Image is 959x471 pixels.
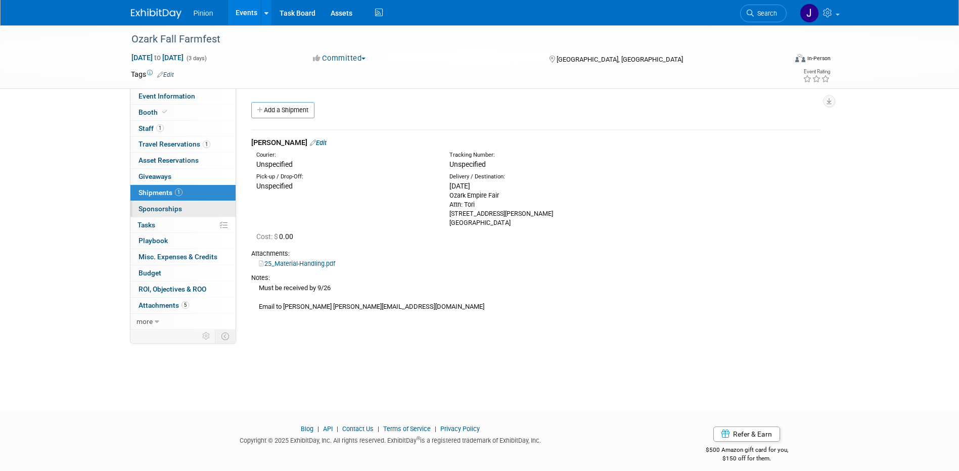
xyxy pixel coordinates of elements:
[130,121,236,136] a: Staff1
[139,172,171,180] span: Giveaways
[251,249,821,258] div: Attachments:
[417,436,420,441] sup: ®
[713,427,780,442] a: Refer & Earn
[251,137,821,148] div: [PERSON_NAME]
[139,253,217,261] span: Misc. Expenses & Credits
[175,189,182,196] span: 1
[251,102,314,118] a: Add a Shipment
[256,182,293,190] span: Unspecified
[375,425,382,433] span: |
[136,317,153,325] span: more
[315,425,322,433] span: |
[130,233,236,249] a: Playbook
[449,151,676,159] div: Tracking Number:
[130,281,236,297] a: ROI, Objectives & ROO
[139,108,169,116] span: Booth
[139,269,161,277] span: Budget
[139,237,168,245] span: Playbook
[251,282,821,331] div: Must be received by 9/26 Email to [PERSON_NAME] [PERSON_NAME][EMAIL_ADDRESS][DOMAIN_NAME]
[131,53,184,62] span: [DATE] [DATE]
[557,56,683,63] span: [GEOGRAPHIC_DATA], [GEOGRAPHIC_DATA]
[440,425,480,433] a: Privacy Policy
[803,69,830,74] div: Event Rating
[130,249,236,265] a: Misc. Expenses & Credits
[130,185,236,201] a: Shipments1
[251,273,821,282] div: Notes:
[194,9,213,17] span: Pinion
[256,232,297,241] span: 0.00
[157,71,174,78] a: Edit
[130,136,236,152] a: Travel Reservations1
[139,140,210,148] span: Travel Reservations
[665,454,829,463] div: $150 off for them.
[256,173,434,181] div: Pick-up / Drop-Off:
[740,5,787,22] a: Search
[259,260,335,267] a: 25_Material-Handling.pdf
[342,425,374,433] a: Contact Us
[383,425,431,433] a: Terms of Service
[139,92,195,100] span: Event Information
[130,217,236,233] a: Tasks
[139,205,182,213] span: Sponsorships
[130,153,236,168] a: Asset Reservations
[130,88,236,104] a: Event Information
[256,232,279,241] span: Cost: $
[128,30,771,49] div: Ozark Fall Farmfest
[139,189,182,197] span: Shipments
[130,169,236,184] a: Giveaways
[130,298,236,313] a: Attachments5
[256,159,434,169] div: Unspecified
[131,9,181,19] img: ExhibitDay
[309,53,370,64] button: Committed
[153,54,162,62] span: to
[162,109,167,115] i: Booth reservation complete
[665,439,829,462] div: $500 Amazon gift card for you,
[432,425,439,433] span: |
[131,434,651,445] div: Copyright © 2025 ExhibitDay, Inc. All rights reserved. ExhibitDay is a registered trademark of Ex...
[130,105,236,120] a: Booth
[215,329,236,343] td: Toggle Event Tabs
[754,10,777,17] span: Search
[203,140,210,148] span: 1
[130,265,236,281] a: Budget
[139,285,206,293] span: ROI, Objectives & ROO
[131,69,174,79] td: Tags
[807,55,831,62] div: In-Person
[449,191,627,227] div: Ozark Empire Fair Attn: Tori [STREET_ADDRESS][PERSON_NAME] [GEOGRAPHIC_DATA]
[323,425,333,433] a: API
[449,160,486,168] span: Unspecified
[256,151,434,159] div: Courier:
[727,53,831,68] div: Event Format
[310,139,327,147] a: Edit
[449,173,627,181] div: Delivery / Destination:
[138,221,155,229] span: Tasks
[800,4,819,23] img: Jennifer Plumisto
[156,124,164,132] span: 1
[139,301,189,309] span: Attachments
[186,55,207,62] span: (3 days)
[139,124,164,132] span: Staff
[334,425,341,433] span: |
[130,314,236,329] a: more
[301,425,313,433] a: Blog
[181,301,189,309] span: 5
[130,201,236,217] a: Sponsorships
[795,54,805,62] img: Format-Inperson.png
[449,181,627,191] div: [DATE]
[198,329,215,343] td: Personalize Event Tab Strip
[139,156,199,164] span: Asset Reservations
